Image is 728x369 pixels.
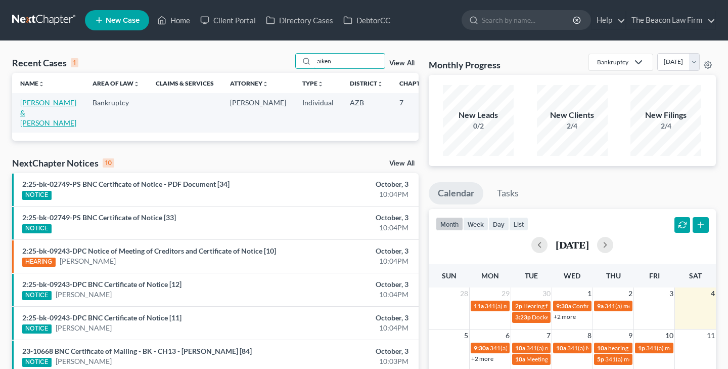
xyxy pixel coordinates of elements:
input: Search by name... [314,54,385,68]
span: 8 [586,330,593,342]
div: 10:04PM [286,189,408,199]
button: list [509,217,528,231]
span: 6 [505,330,511,342]
span: 30 [541,288,552,300]
span: Docket Text: for [PERSON_NAME] and [PERSON_NAME] [532,313,682,321]
span: 11 [706,330,716,342]
div: October, 3 [286,179,408,189]
div: NOTICE [22,291,52,300]
a: Tasks [488,182,528,204]
td: Individual [294,93,342,132]
a: +2 more [471,355,493,362]
span: 29 [500,288,511,300]
div: 10:03PM [286,356,408,366]
div: October, 3 [286,213,408,223]
button: day [488,217,509,231]
a: The Beacon Law Firm [626,11,715,29]
span: 341(a) meeting for [PERSON_NAME] [605,302,702,310]
span: 28 [459,288,469,300]
td: AZB [342,93,391,132]
a: View All [389,160,415,167]
span: 1 [586,288,593,300]
div: NOTICE [22,358,52,367]
button: month [436,217,463,231]
a: +2 more [554,313,576,320]
span: 341(a) meeting for [PERSON_NAME] [485,302,582,310]
div: 10:04PM [286,223,408,233]
span: 9:30a [556,302,571,310]
div: 2/4 [537,121,608,131]
a: Typeunfold_more [302,79,324,87]
div: 0/2 [443,121,514,131]
span: 5 [463,330,469,342]
span: 341(a) meeting for [PERSON_NAME] & [PERSON_NAME] [490,344,641,352]
a: [PERSON_NAME] [56,323,112,333]
div: 10 [103,158,114,168]
a: 2:25-bk-09243-DPC BNC Certificate of Notice [12] [22,280,181,289]
td: [PERSON_NAME] [222,93,294,132]
div: 10:04PM [286,323,408,333]
h3: Monthly Progress [429,59,500,71]
a: Calendar [429,182,483,204]
i: unfold_more [317,81,324,87]
a: DebtorCC [338,11,395,29]
i: unfold_more [133,81,140,87]
a: View All [389,60,415,67]
td: Bankruptcy [84,93,148,132]
span: 341(a) Meeting for [PERSON_NAME] [567,344,665,352]
a: Attorneyunfold_more [230,79,268,87]
th: Claims & Services [148,73,222,93]
span: Mon [481,271,499,280]
div: NOTICE [22,324,52,334]
span: 7 [545,330,552,342]
div: NOTICE [22,191,52,200]
a: Chapterunfold_more [399,79,434,87]
input: Search by name... [482,11,574,29]
span: 2 [627,288,633,300]
div: 1 [71,58,78,67]
div: New Clients [537,109,608,121]
div: 10:04PM [286,290,408,300]
td: 7 [391,93,442,132]
a: Nameunfold_more [20,79,44,87]
span: 3 [668,288,674,300]
span: 11a [474,302,484,310]
h2: [DATE] [556,239,589,250]
a: 2:25-bk-09243-DPC BNC Certificate of Notice [11] [22,313,181,322]
div: October, 3 [286,279,408,290]
a: [PERSON_NAME] [60,256,116,266]
span: 10a [597,344,607,352]
i: unfold_more [377,81,383,87]
span: 10 [664,330,674,342]
a: 23-10668 BNC Certificate of Mailing - BK - CH13 - [PERSON_NAME] [84] [22,347,252,355]
div: October, 3 [286,313,408,323]
div: NextChapter Notices [12,157,114,169]
span: 3:23p [515,313,531,321]
span: Wed [564,271,580,280]
button: week [463,217,488,231]
div: NOTICE [22,224,52,233]
div: 10:04PM [286,256,408,266]
span: Sat [689,271,702,280]
div: 2/4 [630,121,701,131]
a: Help [591,11,625,29]
i: unfold_more [38,81,44,87]
span: Fri [649,271,660,280]
a: Home [152,11,195,29]
a: Area of Lawunfold_more [93,79,140,87]
span: Thu [606,271,621,280]
a: [PERSON_NAME] [56,356,112,366]
a: 2:25-bk-09243-DPC Notice of Meeting of Creditors and Certificate of Notice [10] [22,247,276,255]
div: October, 3 [286,346,408,356]
i: unfold_more [262,81,268,87]
span: 9 [627,330,633,342]
a: 2:25-bk-02749-PS BNC Certificate of Notice - PDF Document [34] [22,180,230,188]
a: [PERSON_NAME] & [PERSON_NAME] [20,98,76,127]
span: 9:30a [474,344,489,352]
span: 341(a) meeting for [PERSON_NAME] [605,355,703,363]
a: 2:25-bk-02749-PS BNC Certificate of Notice [33] [22,213,176,222]
span: Hearing for [PERSON_NAME] and [PERSON_NAME] [523,302,662,310]
span: Sun [442,271,457,280]
div: New Filings [630,109,701,121]
a: Directory Cases [261,11,338,29]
